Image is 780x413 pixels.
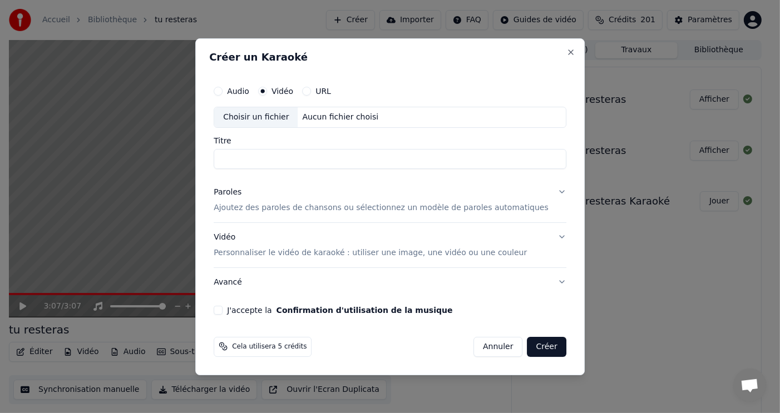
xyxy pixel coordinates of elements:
[232,342,307,351] span: Cela utilisera 5 crédits
[214,178,566,222] button: ParolesAjoutez des paroles de chansons ou sélectionnez un modèle de paroles automatiques
[214,202,549,213] p: Ajoutez des paroles de chansons ou sélectionnez un modèle de paroles automatiques
[315,87,331,95] label: URL
[527,336,566,356] button: Créer
[271,87,293,95] label: Vidéo
[298,112,383,123] div: Aucun fichier choisi
[214,232,527,258] div: Vidéo
[227,87,249,95] label: Audio
[214,107,298,127] div: Choisir un fichier
[473,336,522,356] button: Annuler
[214,187,241,198] div: Paroles
[214,247,527,258] p: Personnaliser le vidéo de karaoké : utiliser une image, une vidéo ou une couleur
[214,223,566,267] button: VidéoPersonnaliser le vidéo de karaoké : utiliser une image, une vidéo ou une couleur
[277,306,453,314] button: J'accepte la
[227,306,452,314] label: J'accepte la
[214,137,566,145] label: Titre
[209,52,571,62] h2: Créer un Karaoké
[214,267,566,296] button: Avancé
